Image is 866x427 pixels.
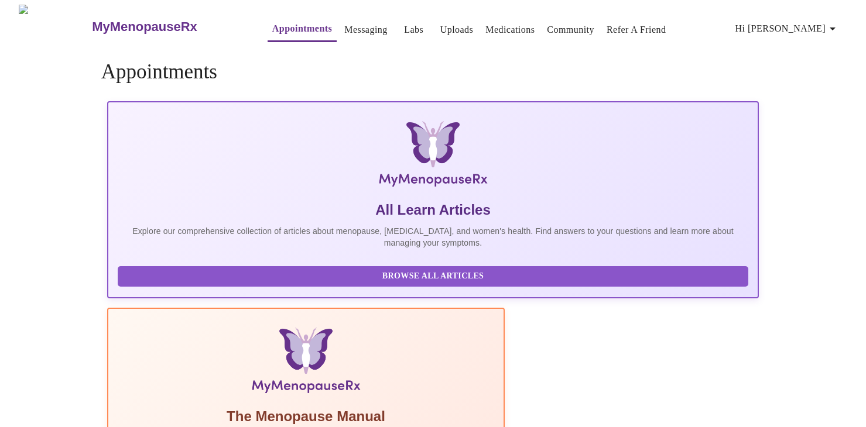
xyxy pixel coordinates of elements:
[404,22,423,38] a: Labs
[177,328,434,398] img: Menopause Manual
[481,18,539,42] button: Medications
[272,20,332,37] a: Appointments
[91,6,244,47] a: MyMenopauseRx
[92,19,197,35] h3: MyMenopauseRx
[215,121,651,191] img: MyMenopauseRx Logo
[118,270,752,280] a: Browse All Articles
[542,18,599,42] button: Community
[344,22,387,38] a: Messaging
[607,22,666,38] a: Refer a Friend
[101,60,765,84] h4: Appointments
[735,20,840,37] span: Hi [PERSON_NAME]
[440,22,474,38] a: Uploads
[340,18,392,42] button: Messaging
[547,22,594,38] a: Community
[436,18,478,42] button: Uploads
[485,22,535,38] a: Medications
[118,266,749,287] button: Browse All Articles
[19,5,91,49] img: MyMenopauseRx Logo
[118,225,749,249] p: Explore our comprehensive collection of articles about menopause, [MEDICAL_DATA], and women's hea...
[268,17,337,42] button: Appointments
[129,269,737,284] span: Browse All Articles
[602,18,671,42] button: Refer a Friend
[118,407,495,426] h5: The Menopause Manual
[731,17,844,40] button: Hi [PERSON_NAME]
[118,201,749,219] h5: All Learn Articles
[395,18,433,42] button: Labs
